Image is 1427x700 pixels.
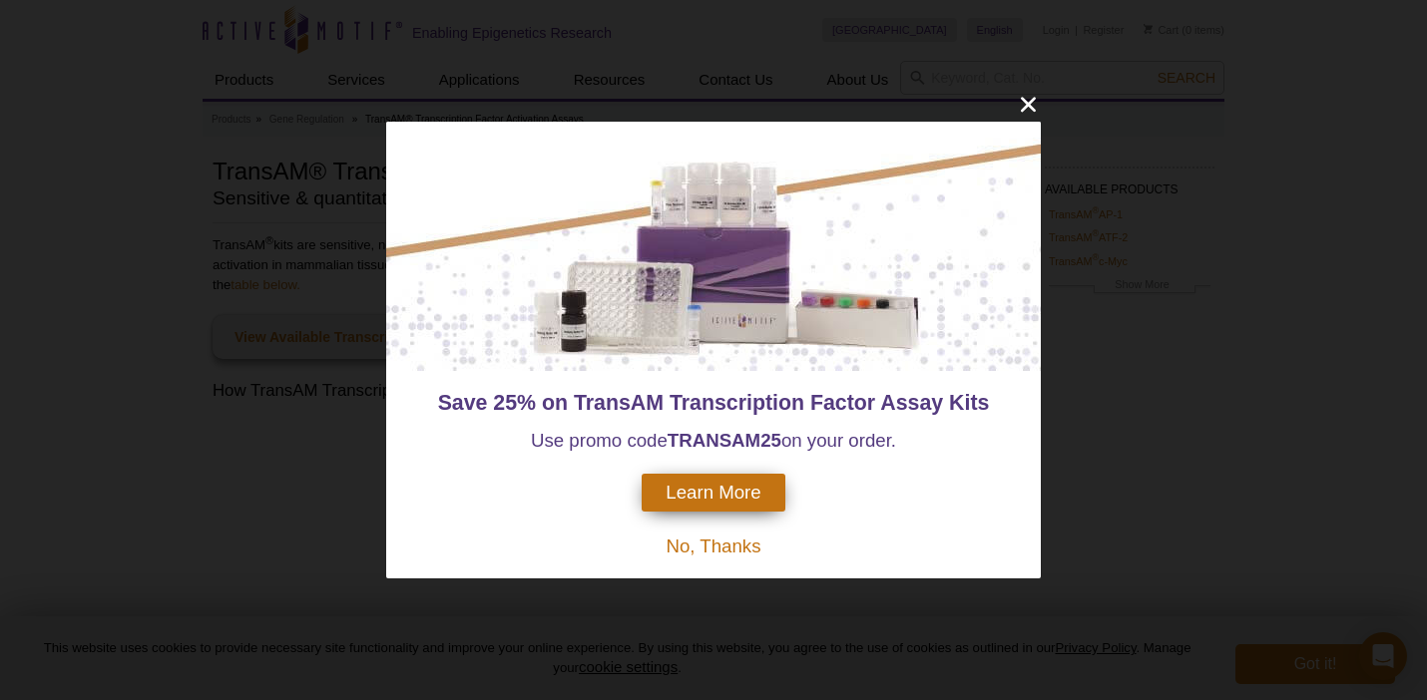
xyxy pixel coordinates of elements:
button: close [1016,92,1041,117]
span: Use promo code on your order. [531,430,896,451]
span: No, Thanks [666,535,760,556]
strong: TRANSAM [668,430,760,451]
span: Learn More [666,482,760,504]
strong: 25 [760,430,781,451]
span: Save 25% on TransAM Transcription Factor Assay Kits [438,391,990,415]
